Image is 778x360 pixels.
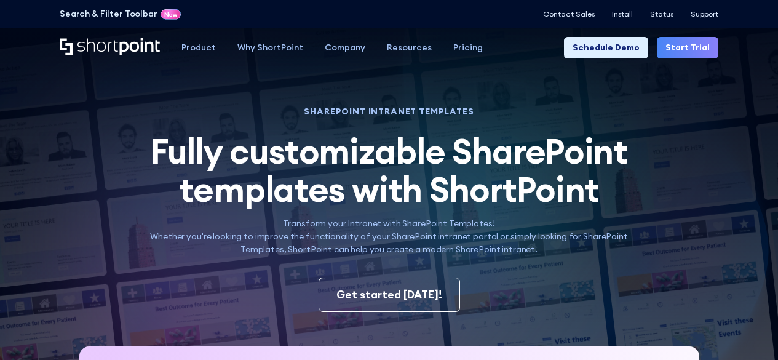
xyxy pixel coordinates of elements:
a: Status [650,10,673,18]
a: Install [612,10,633,18]
div: Pricing [453,41,483,54]
a: Product [170,37,226,58]
div: Product [181,41,216,54]
a: Search & Filter Toolbar [60,7,157,20]
a: Schedule Demo [564,37,648,58]
span: Fully customizable SharePoint templates with ShortPoint [151,129,628,211]
h1: SHAREPOINT INTRANET TEMPLATES [137,108,641,115]
a: Contact Sales [543,10,595,18]
p: Transform your Intranet with SharePoint Templates! Whether you're looking to improve the function... [137,217,641,256]
div: Company [325,41,365,54]
a: Resources [376,37,442,58]
div: Resources [387,41,432,54]
a: Why ShortPoint [226,37,314,58]
a: Pricing [442,37,493,58]
a: Company [314,37,376,58]
div: Get started [DATE]! [336,287,442,303]
a: Get started [DATE]! [319,278,460,312]
a: Start Trial [657,37,718,58]
div: Why ShortPoint [237,41,303,54]
a: Support [691,10,718,18]
a: Home [60,38,160,57]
